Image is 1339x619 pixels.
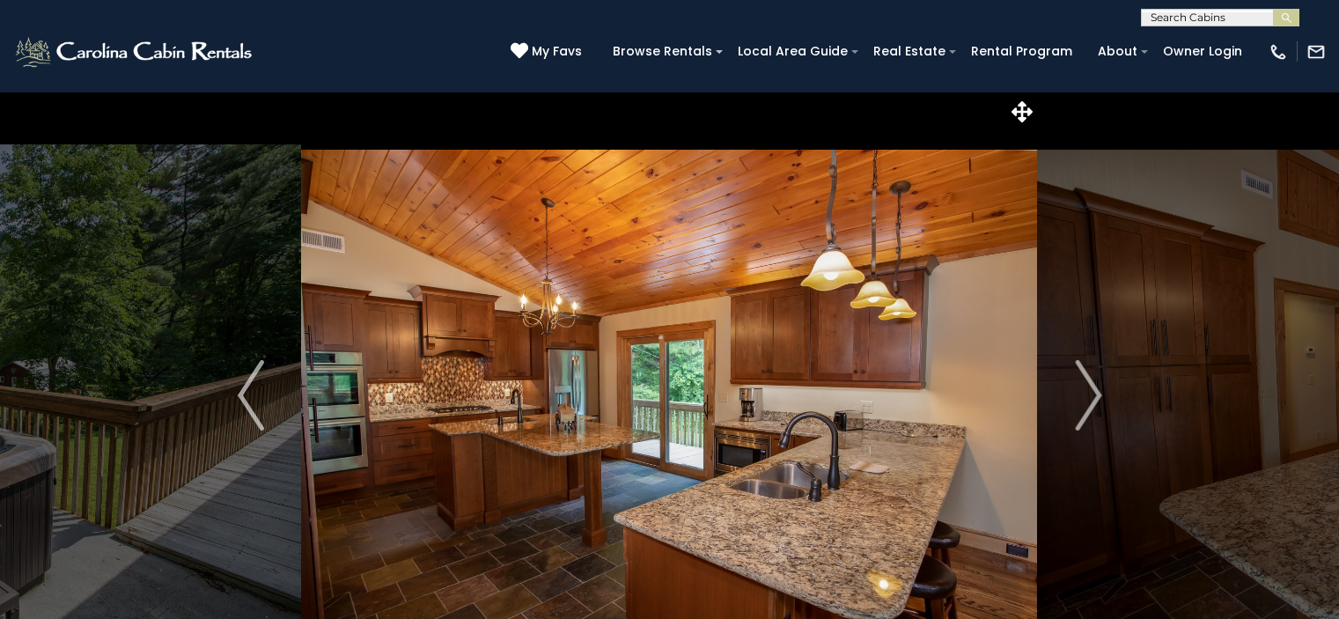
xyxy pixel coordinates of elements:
a: Real Estate [864,38,954,65]
img: mail-regular-white.png [1306,42,1326,62]
span: My Favs [532,42,582,61]
a: About [1089,38,1146,65]
a: Local Area Guide [729,38,857,65]
a: Browse Rentals [604,38,721,65]
img: arrow [238,360,264,431]
a: Owner Login [1154,38,1251,65]
img: White-1-2.png [13,34,257,70]
img: arrow [1075,360,1101,431]
a: My Favs [511,42,586,62]
a: Rental Program [962,38,1081,65]
img: phone-regular-white.png [1269,42,1288,62]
